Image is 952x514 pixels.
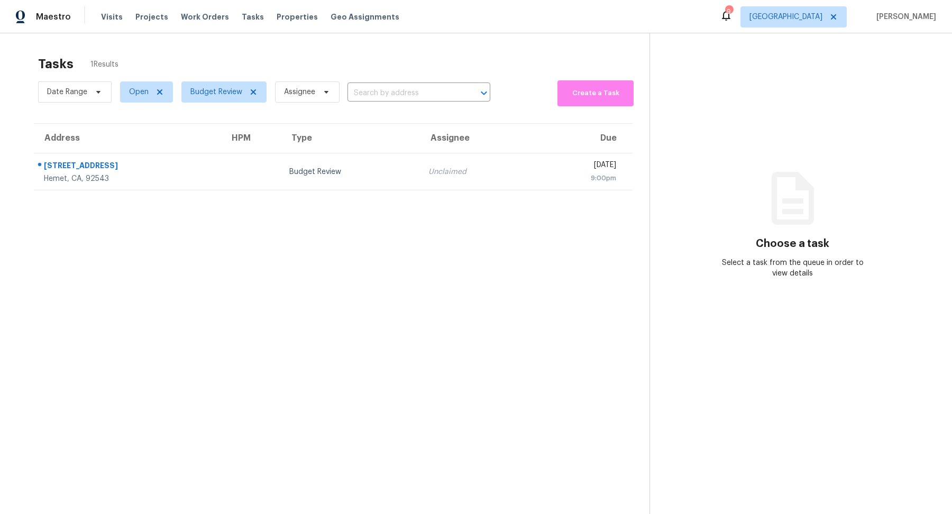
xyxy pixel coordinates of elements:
span: Geo Assignments [331,12,399,22]
th: Assignee [420,124,531,153]
span: [PERSON_NAME] [872,12,936,22]
span: [GEOGRAPHIC_DATA] [749,12,822,22]
button: Open [477,86,491,100]
th: HPM [221,124,281,153]
span: Date Range [47,87,87,97]
span: Properties [277,12,318,22]
span: Create a Task [563,87,628,99]
div: 9 [725,6,733,17]
h2: Tasks [38,59,74,69]
div: 9:00pm [539,173,616,183]
th: Address [34,124,221,153]
button: Create a Task [557,80,634,106]
span: Assignee [284,87,315,97]
span: Tasks [242,13,264,21]
span: Visits [101,12,123,22]
div: [STREET_ADDRESS] [44,160,213,173]
span: Maestro [36,12,71,22]
div: Select a task from the queue in order to view details [721,258,864,279]
span: 1 Results [90,59,118,70]
th: Due [531,124,633,153]
div: [DATE] [539,160,616,173]
span: Budget Review [190,87,242,97]
span: Projects [135,12,168,22]
h3: Choose a task [756,238,829,249]
div: Budget Review [289,167,411,177]
span: Work Orders [181,12,229,22]
th: Type [281,124,420,153]
span: Open [129,87,149,97]
input: Search by address [347,85,461,102]
div: Hemet, CA, 92543 [44,173,213,184]
div: Unclaimed [428,167,523,177]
